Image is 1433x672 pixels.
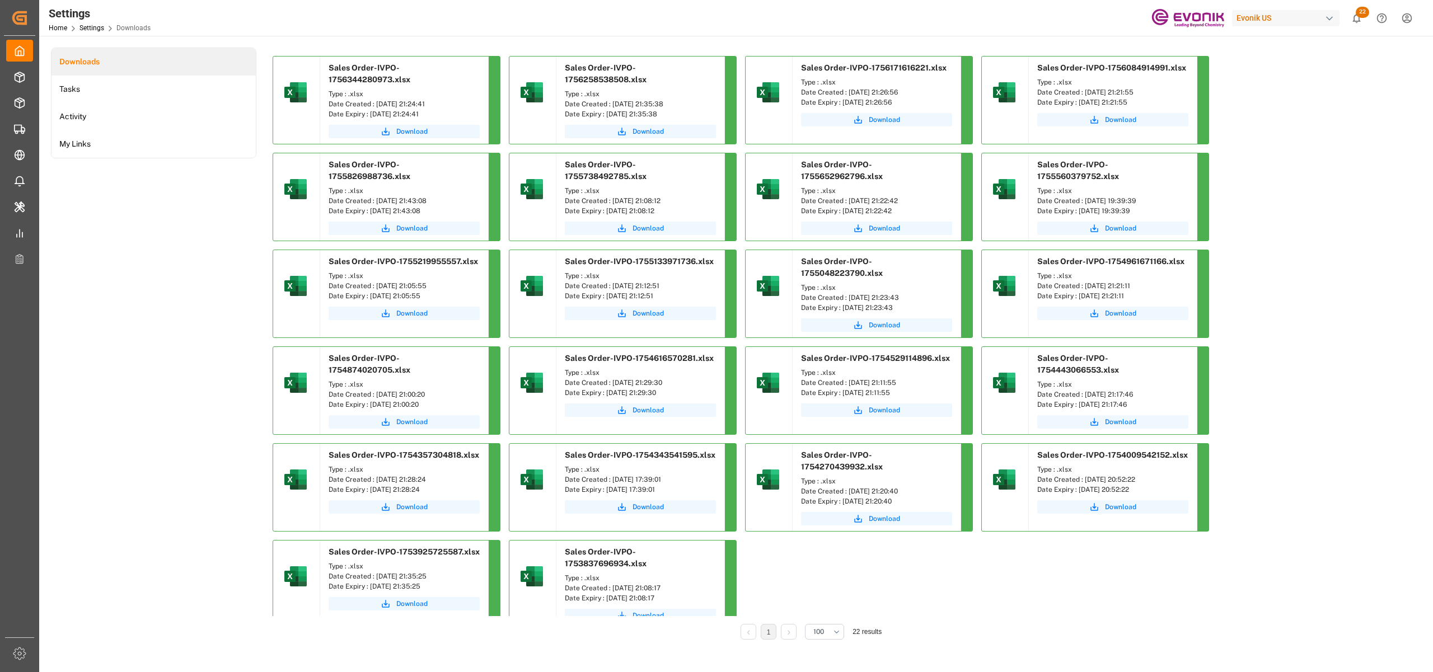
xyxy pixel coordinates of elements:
[329,291,480,301] div: Date Expiry : [DATE] 21:05:55
[565,500,716,514] button: Download
[801,196,952,206] div: Date Created : [DATE] 21:22:42
[1037,222,1188,235] a: Download
[1037,500,1188,514] button: Download
[565,388,716,398] div: Date Expiry : [DATE] 21:29:30
[1105,223,1136,233] span: Download
[1037,354,1119,374] span: Sales Order-IVPO-1754443066553.xlsx
[1037,307,1188,320] a: Download
[565,196,716,206] div: Date Created : [DATE] 21:08:12
[565,573,716,583] div: Type : .xlsx
[329,450,479,459] span: Sales Order-IVPO-1754357304818.xlsx
[1037,450,1188,459] span: Sales Order-IVPO-1754009542152.xlsx
[801,97,952,107] div: Date Expiry : [DATE] 21:26:56
[51,130,256,158] a: My Links
[801,450,883,471] span: Sales Order-IVPO-1754270439932.xlsx
[755,272,781,299] img: microsoft-excel-2019--v1.png
[329,485,480,495] div: Date Expiry : [DATE] 21:28:24
[329,307,480,320] button: Download
[801,63,947,72] span: Sales Order-IVPO-1756171616221.xlsx
[1105,115,1136,125] span: Download
[1369,6,1394,31] button: Help Center
[329,257,478,266] span: Sales Order-IVPO-1755219955557.xlsx
[1105,502,1136,512] span: Download
[282,176,309,203] img: microsoft-excel-2019--v1.png
[329,196,480,206] div: Date Created : [DATE] 21:43:08
[329,99,480,109] div: Date Created : [DATE] 21:24:41
[1037,464,1188,474] div: Type : .xlsx
[329,125,480,138] button: Download
[633,502,664,512] span: Download
[1037,291,1188,301] div: Date Expiry : [DATE] 21:21:11
[801,293,952,303] div: Date Created : [DATE] 21:23:43
[813,627,824,637] span: 100
[801,378,952,388] div: Date Created : [DATE] 21:11:55
[869,514,900,524] span: Download
[565,450,715,459] span: Sales Order-IVPO-1754343541595.xlsx
[633,223,664,233] span: Download
[801,318,952,332] button: Download
[565,307,716,320] a: Download
[1037,400,1188,410] div: Date Expiry : [DATE] 21:17:46
[282,466,309,493] img: microsoft-excel-2019--v1.png
[1037,77,1188,87] div: Type : .xlsx
[518,272,545,299] img: microsoft-excel-2019--v1.png
[329,415,480,429] button: Download
[1232,10,1340,26] div: Evonik US
[329,597,480,610] a: Download
[869,223,900,233] span: Download
[755,79,781,106] img: microsoft-excel-2019--v1.png
[282,272,309,299] img: microsoft-excel-2019--v1.png
[565,378,716,388] div: Date Created : [DATE] 21:29:30
[329,581,480,591] div: Date Expiry : [DATE] 21:35:25
[755,466,781,493] img: microsoft-excel-2019--v1.png
[801,388,952,398] div: Date Expiry : [DATE] 21:11:55
[565,222,716,235] button: Download
[329,186,480,196] div: Type : .xlsx
[329,500,480,514] button: Download
[1037,257,1184,266] span: Sales Order-IVPO-1754961671166.xlsx
[282,79,309,106] img: microsoft-excel-2019--v1.png
[329,379,480,389] div: Type : .xlsx
[1037,485,1188,495] div: Date Expiry : [DATE] 20:52:22
[79,24,104,32] a: Settings
[329,222,480,235] button: Download
[518,466,545,493] img: microsoft-excel-2019--v1.png
[329,206,480,216] div: Date Expiry : [DATE] 21:43:08
[801,222,952,235] button: Download
[565,125,716,138] button: Download
[565,485,716,495] div: Date Expiry : [DATE] 17:39:01
[565,271,716,281] div: Type : .xlsx
[49,5,151,22] div: Settings
[633,405,664,415] span: Download
[565,206,716,216] div: Date Expiry : [DATE] 21:08:12
[805,624,844,640] button: open menu
[801,403,952,417] button: Download
[991,272,1018,299] img: microsoft-excel-2019--v1.png
[1037,160,1119,181] span: Sales Order-IVPO-1755560379752.xlsx
[565,583,716,593] div: Date Created : [DATE] 21:08:17
[565,403,716,417] a: Download
[801,512,952,525] a: Download
[801,87,952,97] div: Date Created : [DATE] 21:26:56
[633,126,664,137] span: Download
[329,109,480,119] div: Date Expiry : [DATE] 21:24:41
[869,115,900,125] span: Download
[1037,113,1188,126] button: Download
[396,223,428,233] span: Download
[565,474,716,485] div: Date Created : [DATE] 17:39:01
[565,354,714,363] span: Sales Order-IVPO-1754616570281.xlsx
[1037,379,1188,389] div: Type : .xlsx
[329,464,480,474] div: Type : .xlsx
[801,283,952,293] div: Type : .xlsx
[518,79,545,106] img: microsoft-excel-2019--v1.png
[853,628,882,636] span: 22 results
[1037,97,1188,107] div: Date Expiry : [DATE] 21:21:55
